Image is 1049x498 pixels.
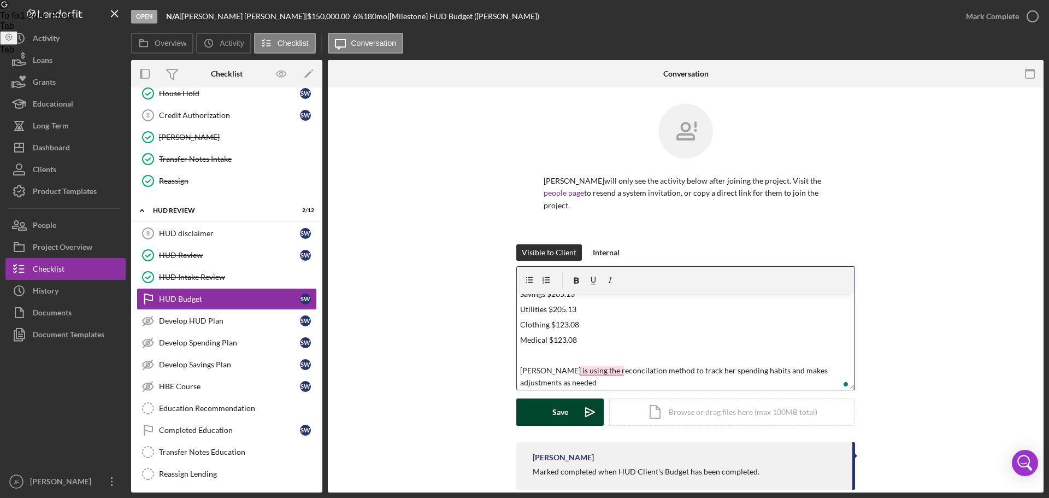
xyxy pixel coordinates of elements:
[300,337,311,348] div: S W
[5,71,126,93] button: Grants
[520,319,852,331] p: Clothing $123.08
[663,69,709,78] div: Conversation
[137,83,317,104] a: House HoldSW
[137,222,317,244] a: 9HUD disclaimerSW
[33,159,56,183] div: Clients
[5,236,126,258] button: Project Overview
[159,133,316,142] div: [PERSON_NAME]
[5,137,126,159] button: Dashboard
[1012,450,1038,476] div: Open Intercom Messenger
[137,170,317,192] a: Reassign
[5,214,126,236] button: People
[137,419,317,441] a: Completed EducationSW
[520,303,852,315] p: Utilities $205.13
[33,137,70,161] div: Dashboard
[153,207,287,214] div: HUD Review
[137,126,317,148] a: [PERSON_NAME]
[5,115,126,137] button: Long-Term
[33,49,52,74] div: Loans
[137,310,317,332] a: Develop HUD PlanSW
[33,93,73,118] div: Educational
[159,89,300,98] div: House Hold
[137,463,317,485] a: Reassign Lending
[159,426,300,435] div: Completed Education
[159,338,300,347] div: Develop Spending Plan
[294,207,314,214] div: 2 / 12
[300,381,311,392] div: S W
[516,244,582,261] button: Visible to Client
[33,258,64,283] div: Checklist
[159,229,300,238] div: HUD disclaimer
[300,359,311,370] div: S W
[300,315,311,326] div: S W
[159,295,300,303] div: HUD Budget
[33,236,92,261] div: Project Overview
[146,230,150,237] tspan: 9
[5,159,126,180] button: Clients
[5,93,126,115] button: Educational
[520,365,852,389] p: [PERSON_NAME] is using the reconcilation method to track her spending habits and makes adjustment...
[137,332,317,354] a: Develop Spending PlanSW
[5,49,126,71] button: Loans
[146,112,150,119] tspan: 8
[33,324,104,348] div: Document Templates
[520,288,852,300] p: Savings $205.13
[33,280,58,304] div: History
[137,244,317,266] a: HUD ReviewSW
[516,399,604,426] button: Save
[33,302,72,326] div: Documents
[159,317,300,325] div: Develop HUD Plan
[520,334,852,346] p: Medical $123.08
[137,148,317,170] a: Transfer Notes Intake
[5,180,126,202] button: Product Templates
[137,376,317,397] a: HBE CourseSW
[159,360,300,369] div: Develop Savings Plan
[533,453,594,462] div: [PERSON_NAME]
[300,110,311,121] div: S W
[137,354,317,376] a: Develop Savings PlanSW
[137,104,317,126] a: 8Credit AuthorizationSW
[593,244,620,261] div: Internal
[159,404,316,413] div: Education Recommendation
[159,177,316,185] div: Reassign
[5,302,126,324] button: Documents
[159,251,300,260] div: HUD Review
[137,397,317,419] a: Education Recommendation
[211,69,243,78] div: Checklist
[587,244,625,261] button: Internal
[137,266,317,288] a: HUD Intake Review
[5,324,126,345] button: Document Templates
[159,470,316,478] div: Reassign Lending
[300,88,311,99] div: S W
[300,250,311,261] div: S W
[159,111,300,120] div: Credit Authorization
[300,294,311,304] div: S W
[533,467,759,476] div: Marked completed when HUD Client's Budget has been completed.
[159,155,316,163] div: Transfer Notes Intake
[159,382,300,391] div: HBE Course
[300,228,311,239] div: S W
[552,399,568,426] div: Save
[33,115,69,139] div: Long-Term
[33,180,97,205] div: Product Templates
[5,471,126,493] button: JF[PERSON_NAME]
[5,280,126,302] a: History
[5,258,126,280] button: Checklist
[544,175,828,212] p: [PERSON_NAME] will only see the activity below after joining the project. Visit the to resend a s...
[137,288,317,310] a: HUD BudgetSW
[159,448,316,456] div: Transfer Notes Education
[544,188,584,197] a: people page
[300,425,311,436] div: S W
